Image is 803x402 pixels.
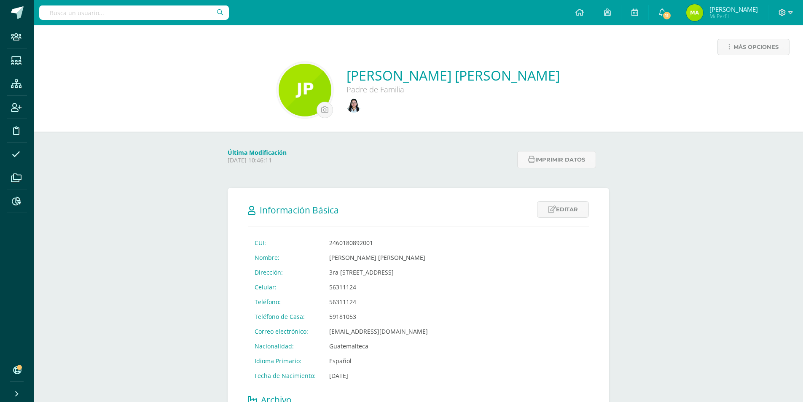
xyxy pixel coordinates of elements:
button: Imprimir datos [517,151,596,168]
td: Teléfono de Casa: [248,309,322,324]
img: 72ccabba308cf4eea9c13d0dc4dffc69.png [279,64,331,116]
td: 3ra [STREET_ADDRESS] [322,265,435,280]
span: Información Básica [260,204,339,216]
td: Dirección: [248,265,322,280]
td: [EMAIL_ADDRESS][DOMAIN_NAME] [322,324,435,339]
td: Fecha de Nacimiento: [248,368,322,383]
img: 230e833942465894abcc951dbe540d11.png [346,98,361,113]
input: Busca un usuario... [39,5,229,20]
td: CUI: [248,235,322,250]
td: Teléfono: [248,294,322,309]
a: Más opciones [717,39,790,55]
td: Celular: [248,280,322,294]
td: 56311124 [322,294,435,309]
div: Padre de Familia [346,84,560,94]
td: Nombre: [248,250,322,265]
img: 6b1e82ac4bc77c91773989d943013bd5.png [686,4,703,21]
td: [DATE] [322,368,435,383]
h4: Última Modificación [228,148,512,156]
span: Mi Perfil [709,13,758,20]
td: [PERSON_NAME] [PERSON_NAME] [322,250,435,265]
span: [PERSON_NAME] [709,5,758,13]
td: 59181053 [322,309,435,324]
a: [PERSON_NAME] [PERSON_NAME] [346,66,560,84]
td: Idioma Primario: [248,353,322,368]
td: Correo electrónico: [248,324,322,339]
td: 56311124 [322,280,435,294]
span: 11 [662,11,671,20]
span: Más opciones [733,39,779,55]
td: Nacionalidad: [248,339,322,353]
td: Español [322,353,435,368]
a: Editar [537,201,589,218]
p: [DATE] 10:46:11 [228,156,512,164]
td: Guatemalteca [322,339,435,353]
td: 2460180892001 [322,235,435,250]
